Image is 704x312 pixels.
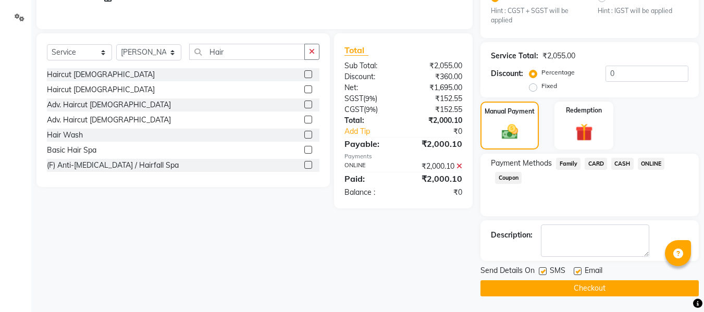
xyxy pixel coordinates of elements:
small: Hint : IGST will be applied [598,6,688,16]
div: ( ) [337,93,403,104]
span: ONLINE [638,158,665,170]
span: 9% [365,94,375,103]
div: Service Total: [491,51,538,61]
div: ₹2,000.10 [403,115,470,126]
span: SMS [550,265,565,278]
small: Hint : CGST + SGST will be applied [491,6,582,26]
div: ₹2,055.00 [542,51,575,61]
span: Total [344,45,368,56]
div: (F) Anti-[MEDICAL_DATA] / Hairfall Spa [47,160,179,171]
span: Family [556,158,581,170]
label: Percentage [541,68,575,77]
div: Hair Wash [47,130,83,141]
span: Email [585,265,602,278]
div: ₹0 [403,187,470,198]
span: CGST [344,105,364,114]
div: Sub Total: [337,60,403,71]
div: Paid: [337,172,403,185]
div: Discount: [337,71,403,82]
div: Description: [491,230,533,241]
span: Send Details On [480,265,535,278]
label: Fixed [541,81,557,91]
span: Payment Methods [491,158,552,169]
span: CASH [611,158,634,170]
div: Discount: [491,68,523,79]
input: Search or Scan [189,44,305,60]
button: Checkout [480,280,699,296]
div: Total: [337,115,403,126]
div: Balance : [337,187,403,198]
div: Adv. Haircut [DEMOGRAPHIC_DATA] [47,99,171,110]
div: Adv. Haircut [DEMOGRAPHIC_DATA] [47,115,171,126]
div: ₹360.00 [403,71,470,82]
div: ( ) [337,104,403,115]
span: SGST [344,94,363,103]
div: ONLINE [337,161,403,172]
div: ₹152.55 [403,93,470,104]
label: Redemption [566,106,602,115]
span: CARD [585,158,607,170]
div: ₹2,055.00 [403,60,470,71]
div: Haircut [DEMOGRAPHIC_DATA] [47,84,155,95]
span: 9% [366,105,376,114]
div: Basic Hair Spa [47,145,96,156]
div: ₹2,000.10 [403,172,470,185]
div: Payable: [337,138,403,150]
div: ₹0 [415,126,471,137]
img: _gift.svg [570,121,598,143]
img: _cash.svg [497,122,523,141]
div: ₹2,000.10 [403,161,470,172]
span: Coupon [495,172,522,184]
div: ₹2,000.10 [403,138,470,150]
div: Net: [337,82,403,93]
div: Haircut [DEMOGRAPHIC_DATA] [47,69,155,80]
label: Manual Payment [485,107,535,116]
div: ₹1,695.00 [403,82,470,93]
div: ₹152.55 [403,104,470,115]
a: Add Tip [337,126,414,137]
div: Payments [344,152,462,161]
